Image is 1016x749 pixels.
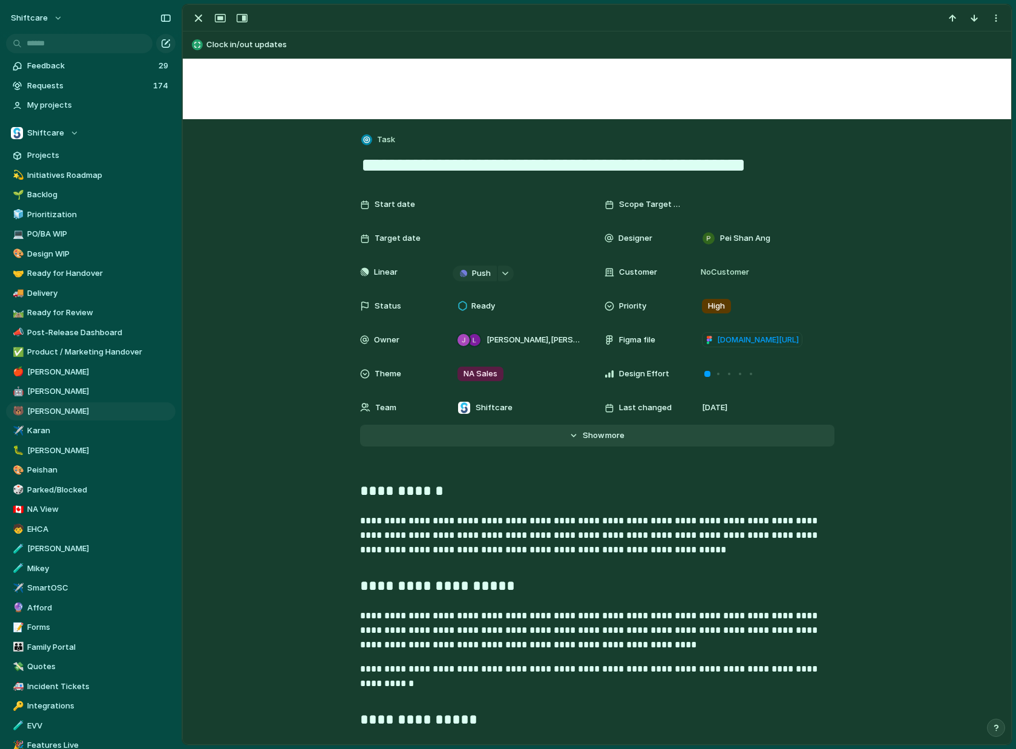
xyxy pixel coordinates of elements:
div: 💫 [13,168,21,182]
span: [PERSON_NAME] [27,445,171,457]
button: Shiftcare [6,124,175,142]
span: Ready for Handover [27,267,171,280]
span: Team [375,402,396,414]
div: 🔑Integrations [6,697,175,715]
div: 🐛 [13,443,21,457]
a: 🎨Peishan [6,461,175,479]
span: Start date [375,198,415,211]
span: Design Effort [619,368,669,380]
button: 🤝 [11,267,23,280]
span: Integrations [27,700,171,712]
div: 🔑 [13,699,21,713]
div: 🧒EHCA [6,520,175,538]
div: 🇨🇦NA View [6,500,175,518]
button: 🧪 [11,543,23,555]
a: 💸Quotes [6,658,175,676]
div: 🎲 [13,483,21,497]
span: Mikey [27,563,171,575]
button: ✈️ [11,425,23,437]
button: 🔑 [11,700,23,712]
button: 🛤️ [11,307,23,319]
span: Projects [27,149,171,162]
span: Incident Tickets [27,681,171,693]
a: Feedback29 [6,57,175,75]
a: ✈️SmartOSC [6,579,175,597]
span: shiftcare [11,12,48,24]
button: Showmore [360,425,834,446]
button: ✅ [11,346,23,358]
span: Show [583,430,605,442]
div: 🧪 [13,542,21,556]
div: 🧪 [13,561,21,575]
button: 🤖 [11,385,23,397]
a: 🐛[PERSON_NAME] [6,442,175,460]
a: 💫Initiatives Roadmap [6,166,175,185]
button: 🚚 [11,287,23,299]
a: Requests174 [6,77,175,95]
div: 🚚Delivery [6,284,175,303]
span: Figma file [619,334,655,346]
div: 💻 [13,227,21,241]
span: High [708,300,725,312]
span: 174 [153,80,171,92]
div: 🌱Backlog [6,186,175,204]
button: 🔮 [11,602,23,614]
a: ✈️Karan [6,422,175,440]
a: 🍎[PERSON_NAME] [6,363,175,381]
span: Ready [471,300,495,312]
div: 🧪[PERSON_NAME] [6,540,175,558]
span: Linear [374,266,398,278]
span: Clock in/out updates [206,39,1006,51]
span: EHCA [27,523,171,535]
div: ✈️ [13,424,21,438]
button: 🧪 [11,720,23,732]
button: 📝 [11,621,23,633]
div: 📣Post-Release Dashboard [6,324,175,342]
button: 💫 [11,169,23,182]
a: Projects [6,146,175,165]
button: shiftcare [5,8,69,28]
button: 🧒 [11,523,23,535]
span: Target date [375,232,421,244]
span: Delivery [27,287,171,299]
a: 💻PO/BA WIP [6,225,175,243]
a: 🚑Incident Tickets [6,678,175,696]
span: Priority [619,300,646,312]
span: 29 [159,60,171,72]
span: [PERSON_NAME] [27,405,171,417]
div: 💸 [13,660,21,674]
a: 🤖[PERSON_NAME] [6,382,175,401]
button: 🚑 [11,681,23,693]
button: ✈️ [11,582,23,594]
div: 🌱 [13,188,21,202]
span: NA Sales [464,368,497,380]
div: 🍎 [13,365,21,379]
span: PO/BA WIP [27,228,171,240]
a: 🧊Prioritization [6,206,175,224]
span: Peishan [27,464,171,476]
div: 🎨Design WIP [6,245,175,263]
a: 🔮Afford [6,599,175,617]
span: No Customer [697,266,749,278]
div: 🛤️ [13,306,21,320]
div: 🤖 [13,385,21,399]
a: 👪Family Portal [6,638,175,656]
button: 🎨 [11,248,23,260]
button: 🐻 [11,405,23,417]
button: 👪 [11,641,23,653]
div: 👪 [13,640,21,654]
button: Push [453,266,497,281]
div: ✅ [13,345,21,359]
span: Design WIP [27,248,171,260]
div: 📣 [13,325,21,339]
button: 🌱 [11,189,23,201]
span: Shiftcare [476,402,513,414]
